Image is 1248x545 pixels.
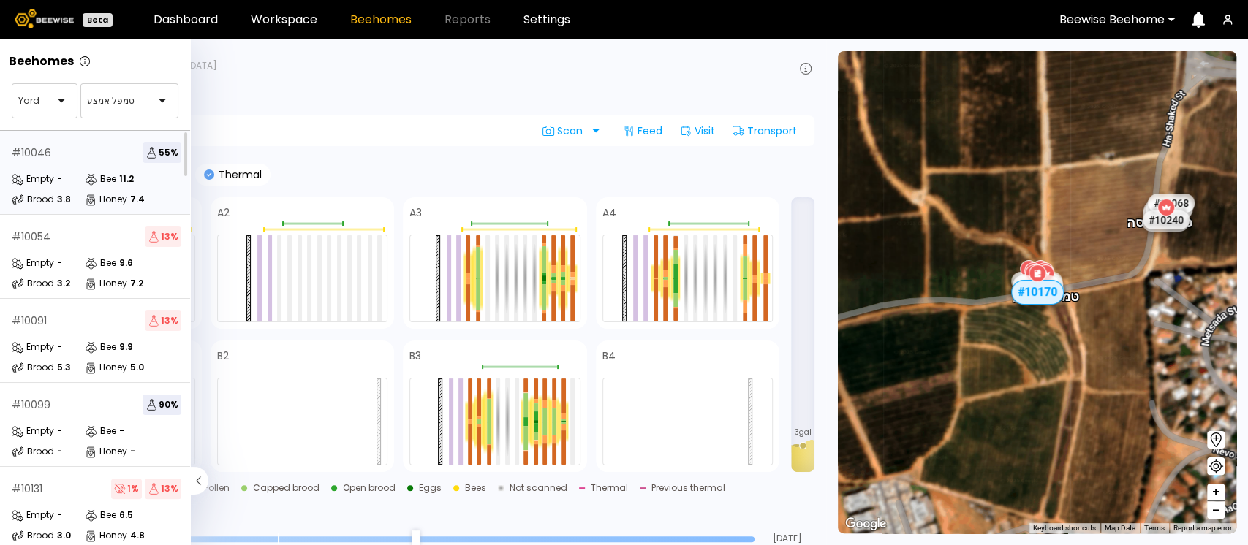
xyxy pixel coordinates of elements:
div: 11.2 [119,175,134,183]
div: 4.8 [130,531,145,540]
div: Brood [12,192,54,207]
a: Report a map error [1173,524,1232,532]
h4: B4 [602,351,616,361]
h4: A4 [602,207,616,218]
div: Honey [85,528,127,543]
div: - [57,175,62,183]
div: 6.5 [119,511,133,519]
div: Thermal [591,484,628,492]
img: Google [842,514,890,533]
div: Brood [12,528,54,543]
div: Empty [12,508,54,522]
div: Open brood [343,484,396,492]
span: 55 % [143,142,181,163]
div: 3.2 [57,279,70,288]
div: Previous thermal [651,484,725,492]
div: # 10046 [12,148,51,158]
p: Thermal [214,169,262,180]
div: Visit [674,119,721,142]
div: Empty [12,424,54,438]
div: 5.3 [57,363,71,372]
span: Scan [542,125,588,137]
div: # 10068 [1147,194,1194,213]
a: Dashboard [154,14,218,26]
div: Empty [12,256,54,270]
span: Reports [445,14,491,26]
span: 13 % [145,479,181,499]
div: Honey [85,360,127,375]
div: Transport [727,119,803,142]
span: 90 % [143,395,181,415]
div: Bees [465,484,486,492]
div: Bee [85,508,116,522]
div: # 10131 [12,484,42,494]
button: Keyboard shortcuts [1033,523,1096,533]
div: 3.0 [57,531,71,540]
div: 7.4 [130,195,145,204]
div: Beta [83,13,113,27]
span: 3 gal [795,429,812,436]
a: Workspace [251,14,317,26]
div: - [119,427,124,435]
div: - [57,259,62,267]
div: טמפל כניסה [1127,199,1192,230]
div: Empty [12,340,54,354]
a: Beehomes [350,14,412,26]
div: # 10240 [1143,210,1190,229]
div: - [57,343,62,351]
span: 13 % [145,310,181,331]
span: – [1212,501,1220,519]
a: Open this area in Google Maps (opens a new window) [842,514,890,533]
div: Honey [85,276,127,291]
h4: B3 [409,351,421,361]
div: 9.9 [119,343,133,351]
div: Empty [12,172,54,186]
button: Map Data [1105,523,1135,533]
div: Brood [12,360,54,375]
div: # 10099 [12,400,50,410]
a: Settings [523,14,570,26]
button: – [1207,501,1225,519]
a: Terms (opens in new tab) [1144,524,1165,532]
div: - [130,447,135,456]
div: Pollen [204,484,230,492]
div: Bee [85,256,116,270]
div: - [57,511,62,519]
img: Beewise logo [15,9,74,28]
div: Bee [85,424,116,438]
h4: A2 [217,207,230,218]
span: [DATE] [760,534,814,543]
div: Brood [12,444,54,459]
h4: A3 [409,207,422,218]
div: 3.8 [57,195,71,204]
div: 5.0 [130,363,144,372]
div: Bee [85,340,116,354]
span: 1 % [111,479,142,499]
button: + [1207,484,1225,501]
div: - [57,427,62,435]
div: Feed [617,119,668,142]
div: 7.2 [130,279,143,288]
div: # 10091 [12,316,47,326]
div: - [57,447,62,456]
div: Not scanned [510,484,567,492]
div: Capped brood [253,484,319,492]
p: Beehomes [9,56,74,67]
div: # 10054 [12,232,50,242]
div: Eggs [419,484,442,492]
div: # 10170 [1011,280,1064,305]
div: # 10042 [1141,213,1188,232]
div: Bee [85,172,116,186]
span: 13 % [145,226,181,247]
div: Honey [85,192,127,207]
div: 9.6 [119,259,133,267]
span: + [1211,483,1220,501]
div: Honey [85,444,127,459]
h4: B2 [217,351,229,361]
div: Brood [12,276,54,291]
div: טמפל אמצע [1012,273,1078,304]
